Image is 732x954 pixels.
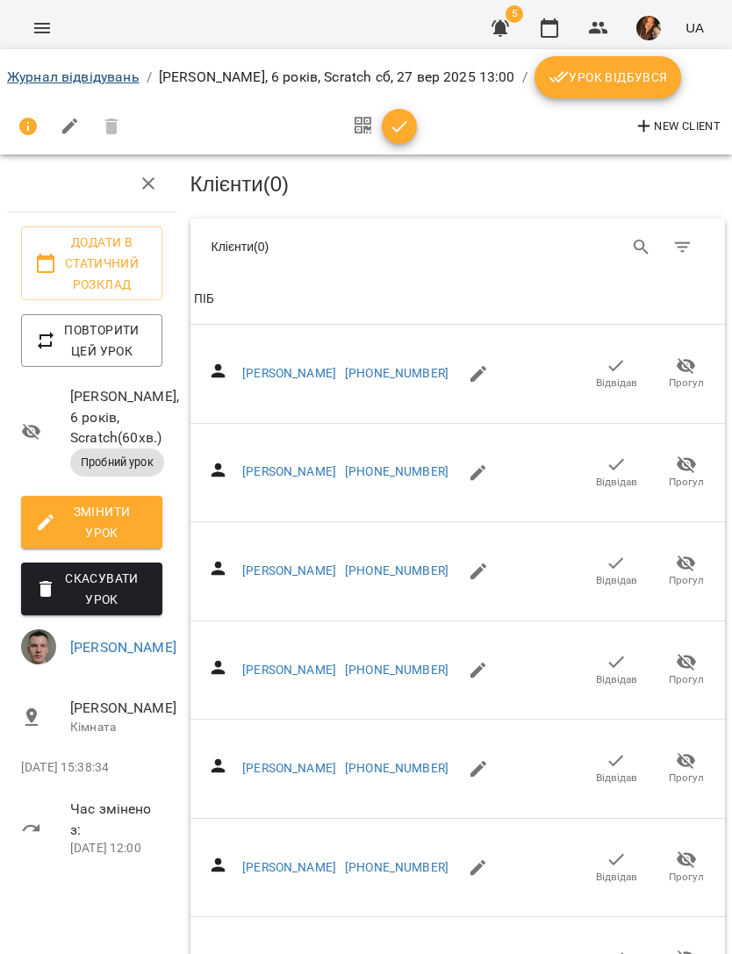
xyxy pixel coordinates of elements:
span: [PERSON_NAME] [70,698,162,719]
button: Search [621,226,663,269]
li: / [522,67,527,88]
button: Відвідав [581,547,651,596]
a: [PERSON_NAME] [242,860,336,874]
a: [PHONE_NUMBER] [345,761,449,775]
span: 5 [506,5,523,23]
a: [PERSON_NAME] [242,366,336,380]
div: Sort [194,289,214,310]
span: Час змінено з: [70,799,162,840]
span: Відвідав [596,672,637,687]
nav: breadcrumb [7,56,725,98]
span: ПІБ [194,289,722,310]
img: ab4009e934c7439b32ac48f4cd77c683.jpg [636,16,661,40]
div: Table Toolbar [190,219,726,275]
button: Відвідав [581,349,651,398]
button: Повторити цей урок [21,314,162,367]
span: Пробний урок [70,455,164,470]
button: Прогул [651,448,721,497]
a: [PHONE_NUMBER] [345,464,449,478]
span: Додати в статичний розклад [35,232,148,295]
button: Урок відбувся [535,56,682,98]
button: Прогул [651,645,721,694]
button: Прогул [651,843,721,893]
div: Клієнти ( 0 ) [212,231,445,262]
button: UA [678,11,711,44]
p: Кімната [70,719,162,736]
span: Прогул [669,573,704,588]
span: UA [685,18,704,37]
img: 3185685480d0eb31461725562fcf3c62.jpg [21,629,56,664]
p: [PERSON_NAME], 6 років, Scratch сб, 27 вер 2025 13:00 [159,67,515,88]
p: [DATE] 12:00 [70,840,162,857]
a: [PERSON_NAME] [242,761,336,775]
h3: Клієнти ( 0 ) [190,173,726,196]
div: ПІБ [194,289,214,310]
span: Відвідав [596,870,637,885]
a: [PERSON_NAME] [242,663,336,677]
p: [DATE] 15:38:34 [21,759,162,777]
button: Відвідав [581,843,651,893]
span: Повторити цей урок [35,319,148,362]
span: Прогул [669,475,704,490]
a: [PERSON_NAME] [242,464,336,478]
button: Відвідав [581,744,651,793]
span: Відвідав [596,573,637,588]
span: Прогул [669,672,704,687]
button: New Client [629,112,725,140]
button: Прогул [651,547,721,596]
a: [PHONE_NUMBER] [345,663,449,677]
span: Відвідав [596,771,637,785]
button: Прогул [651,349,721,398]
span: Прогул [669,870,704,885]
button: Menu [21,7,63,49]
span: Відвідав [596,475,637,490]
a: [PHONE_NUMBER] [345,563,449,577]
span: Відвідав [596,376,637,391]
a: Журнал відвідувань [7,68,140,85]
span: New Client [634,116,721,137]
button: Змінити урок [21,496,162,549]
a: [PERSON_NAME] [70,639,176,656]
span: Скасувати Урок [35,568,148,610]
span: Змінити урок [35,501,148,543]
button: Відвідав [581,645,651,694]
a: [PHONE_NUMBER] [345,366,449,380]
button: Відвідав [581,448,651,497]
a: [PHONE_NUMBER] [345,860,449,874]
li: / [147,67,152,88]
span: Прогул [669,376,704,391]
button: Додати в статичний розклад [21,226,162,300]
button: Прогул [651,744,721,793]
a: [PERSON_NAME] [242,563,336,577]
span: Прогул [669,771,704,785]
span: Урок відбувся [549,67,668,88]
span: [PERSON_NAME], 6 років, Scratch ( 60 хв. ) [70,386,162,448]
button: Скасувати Урок [21,563,162,615]
button: Фільтр [662,226,704,269]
